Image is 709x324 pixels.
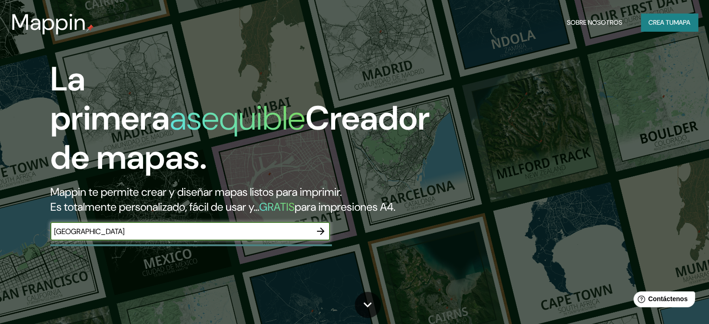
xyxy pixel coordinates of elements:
[648,18,674,27] font: Crea tu
[50,226,311,237] input: Elige tu lugar favorito
[674,18,690,27] font: mapa
[259,200,295,214] font: GRATIS
[641,14,698,31] button: Crea tumapa
[50,97,430,179] font: Creador de mapas.
[295,200,395,214] font: para impresiones A4.
[563,14,626,31] button: Sobre nosotros
[626,288,699,314] iframe: Lanzador de widgets de ayuda
[50,185,342,199] font: Mappin te permite crear y diseñar mapas listos para imprimir.
[50,57,170,140] font: La primera
[170,97,305,140] font: asequible
[11,7,86,37] font: Mappin
[86,24,94,32] img: pin de mapeo
[567,18,622,27] font: Sobre nosotros
[50,200,259,214] font: Es totalmente personalizado, fácil de usar y...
